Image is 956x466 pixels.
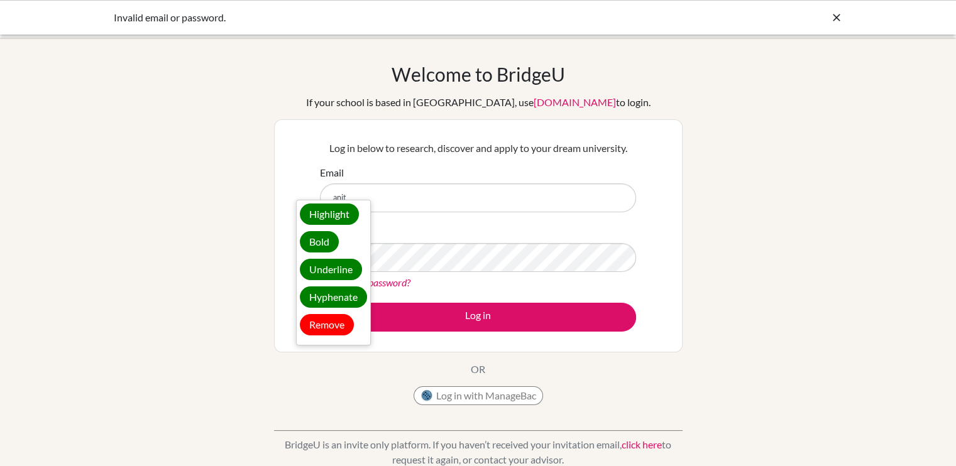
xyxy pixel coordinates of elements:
[114,10,654,25] div: Invalid email or password.
[300,203,359,225] button: Highlight
[320,141,636,156] p: Log in below to research, discover and apply to your dream university.
[392,63,565,85] h1: Welcome to BridgeU
[320,165,344,180] label: Email
[471,362,485,377] p: OR
[414,386,543,405] button: Log in with ManageBac
[300,314,354,335] button: Remove
[622,438,662,450] a: click here
[300,231,339,252] button: Bold
[534,96,616,108] a: [DOMAIN_NAME]
[300,259,362,280] button: Underline
[300,286,367,308] button: Hyphenate
[306,95,651,110] div: If your school is based in [GEOGRAPHIC_DATA], use to login.
[320,303,636,332] button: Log in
